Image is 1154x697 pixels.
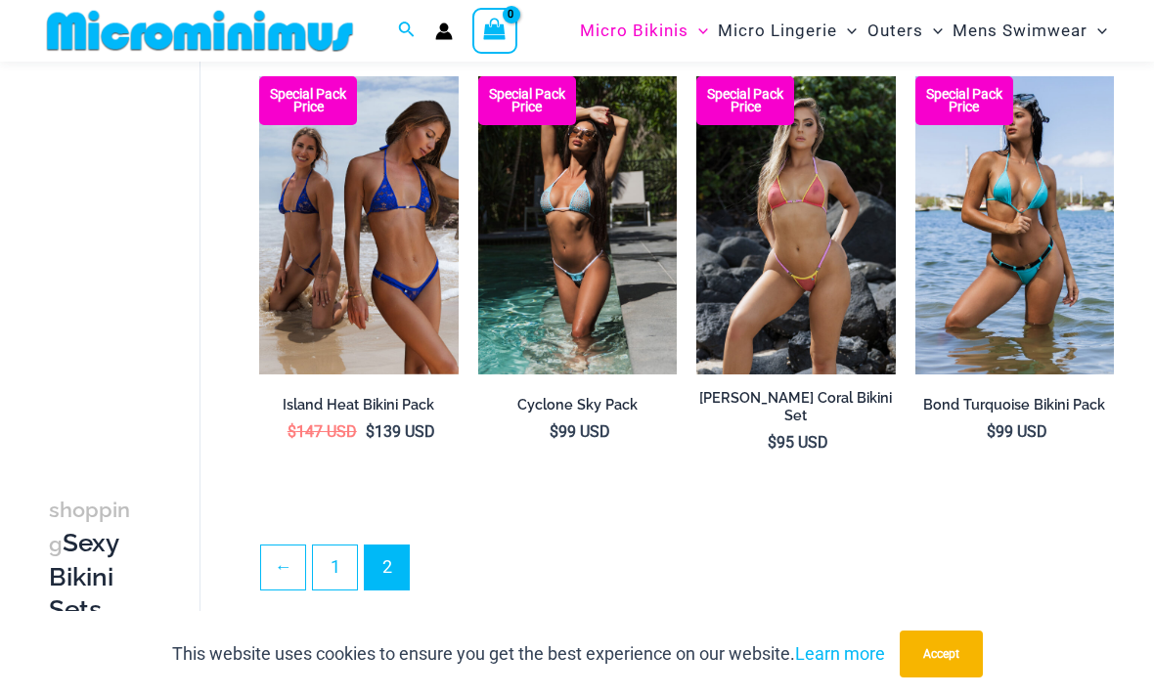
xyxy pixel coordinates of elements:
nav: Site Navigation [572,3,1115,59]
span: Menu Toggle [837,6,857,56]
a: [PERSON_NAME] Coral Bikini Set [696,389,896,433]
a: Micro BikinisMenu ToggleMenu Toggle [575,6,713,56]
a: Maya Sunkist Coral 309 Top 469 Bottom 02 Maya Sunkist Coral 309 Top 469 Bottom 04Maya Sunkist Cor... [696,76,896,374]
span: Menu Toggle [688,6,708,56]
span: Outers [867,6,923,56]
span: Menu Toggle [1087,6,1107,56]
b: Special Pack Price [478,88,576,113]
a: Cyclone Sky Pack [478,396,678,421]
nav: Product Pagination [259,545,1114,601]
h2: Cyclone Sky Pack [478,396,678,414]
a: Mens SwimwearMenu ToggleMenu Toggle [948,6,1112,56]
h2: [PERSON_NAME] Coral Bikini Set [696,389,896,425]
a: Island Heat Ocean Bikini Pack Island Heat Ocean 309 Top 421 Bottom 01Island Heat Ocean 309 Top 42... [259,76,459,374]
a: Island Heat Bikini Pack [259,396,459,421]
span: $ [987,422,996,441]
a: ← [261,545,305,589]
bdi: 147 USD [288,422,357,441]
bdi: 99 USD [987,422,1047,441]
a: View Shopping Cart, empty [472,8,517,53]
img: Bond Turquoise 312 Top 492 Bottom 02 [915,76,1115,374]
b: Special Pack Price [259,88,357,113]
bdi: 99 USD [550,422,610,441]
span: Mens Swimwear [953,6,1087,56]
span: $ [550,422,558,441]
a: Learn more [795,643,885,664]
a: Account icon link [435,22,453,40]
span: $ [288,422,296,441]
a: Bond Turquoise 312 Top 492 Bottom 02 Bond Turquoise 312 Top 492 Bottom 03Bond Turquoise 312 Top 4... [915,76,1115,374]
h2: Bond Turquoise Bikini Pack [915,396,1115,414]
span: $ [366,422,375,441]
h3: Sexy Bikini Sets [49,493,131,627]
b: Special Pack Price [696,88,794,113]
img: Maya Sunkist Coral 309 Top 469 Bottom 02 [696,76,896,374]
bdi: 139 USD [366,422,435,441]
span: Page 2 [365,545,409,589]
a: Micro LingerieMenu ToggleMenu Toggle [713,6,862,56]
a: Cyclone Sky 318 Top 4275 Bottom 04 Cyclone Sky 318 Top 4275 Bottom 05Cyclone Sky 318 Top 4275 Bot... [478,76,678,374]
span: Menu Toggle [923,6,943,56]
h2: Island Heat Bikini Pack [259,396,459,414]
p: This website uses cookies to ensure you get the best experience on our website. [172,639,885,669]
iframe: TrustedSite Certified [49,41,225,432]
button: Accept [900,631,983,677]
a: Page 1 [313,545,357,589]
b: Special Pack Price [915,88,1013,113]
span: Micro Lingerie [718,6,837,56]
span: shopping [49,498,130,556]
span: $ [768,433,777,452]
bdi: 95 USD [768,433,828,452]
a: OutersMenu ToggleMenu Toggle [863,6,948,56]
img: Cyclone Sky 318 Top 4275 Bottom 04 [478,76,678,374]
a: Search icon link [398,19,416,43]
span: Micro Bikinis [580,6,688,56]
img: MM SHOP LOGO FLAT [39,9,361,53]
a: Bond Turquoise Bikini Pack [915,396,1115,421]
img: Island Heat Ocean Bikini Pack [259,76,459,374]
